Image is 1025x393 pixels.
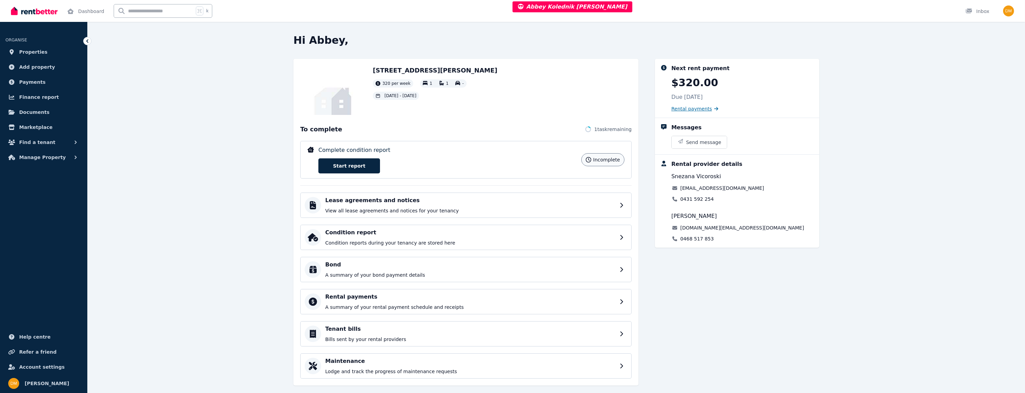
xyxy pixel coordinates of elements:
a: Account settings [5,360,82,374]
span: Payments [19,78,46,86]
span: Refer a friend [19,348,56,356]
span: Send message [686,139,721,146]
a: Properties [5,45,82,59]
a: Add property [5,60,82,74]
p: Condition reports during your tenancy are stored here [325,239,616,246]
span: 1 [430,81,432,86]
span: [DATE] - [DATE] [384,93,416,99]
img: Property Url [300,66,366,115]
span: 1 [446,81,449,86]
h4: Lease agreements and notices [325,196,616,205]
span: ORGANISE [5,38,27,42]
a: Start report [318,158,380,173]
div: Messages [671,123,701,132]
span: Add property [19,63,55,71]
a: Marketplace [5,120,82,134]
img: Complete condition report [307,147,314,153]
span: k [206,8,208,14]
p: Due [DATE] [671,93,703,101]
a: 0431 592 254 [680,196,714,202]
p: A summary of your bond payment details [325,272,616,278]
span: incomplete [593,156,620,163]
img: Dan Milstein [1003,5,1014,16]
span: Documents [19,108,50,116]
h4: Bond [325,261,616,269]
h2: [STREET_ADDRESS][PERSON_NAME] [373,66,497,75]
button: Find a tenant [5,135,82,149]
a: Rental payments [671,105,718,112]
span: Rental payments [671,105,712,112]
div: Rental provider details [671,160,742,168]
span: Account settings [19,363,65,371]
span: Properties [19,48,48,56]
h4: Rental payments [325,293,616,301]
span: Manage Property [19,153,66,161]
p: Complete condition report [318,146,390,154]
a: Finance report [5,90,82,104]
a: Payments [5,75,82,89]
p: $320.00 [671,77,718,89]
img: RentBetter [11,6,58,16]
span: To complete [300,125,342,134]
p: View all lease agreements and notices for your tenancy [325,207,616,214]
h2: Hi Abbey, [293,34,819,47]
span: Finance report [19,93,59,101]
span: 320 per week [382,81,410,86]
span: Marketplace [19,123,52,131]
a: Documents [5,105,82,119]
span: [PERSON_NAME] [671,212,717,220]
h4: Tenant bills [325,325,616,333]
button: Manage Property [5,150,82,164]
button: Send message [672,136,727,148]
p: Lodge and track the progress of maintenance requests [325,368,616,375]
a: Help centre [5,330,82,344]
span: 1 task remaining [594,126,632,133]
a: [DOMAIN_NAME][EMAIL_ADDRESS][DOMAIN_NAME] [680,224,804,231]
h4: Maintenance [325,357,616,365]
span: - [462,81,464,86]
span: Snezana Vicoroski [671,172,721,181]
div: Inbox [965,8,989,15]
div: Next rent payment [671,64,730,73]
h4: Condition report [325,228,616,237]
a: [EMAIL_ADDRESS][DOMAIN_NAME] [680,185,764,192]
img: Dan Milstein [8,378,19,389]
a: Refer a friend [5,345,82,359]
span: Find a tenant [19,138,55,146]
span: Abbey Kolednik [PERSON_NAME] [518,3,627,10]
span: [PERSON_NAME] [25,379,69,388]
span: Help centre [19,333,51,341]
p: A summary of your rental payment schedule and receipts [325,304,616,311]
a: 0468 517 853 [680,235,714,242]
p: Bills sent by your rental providers [325,336,616,343]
